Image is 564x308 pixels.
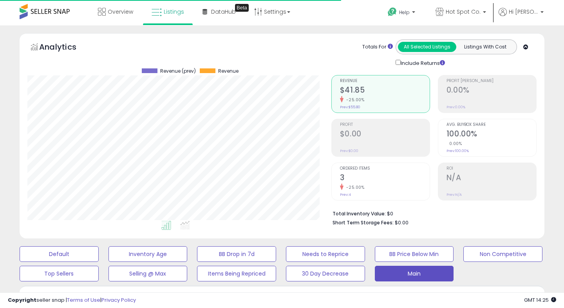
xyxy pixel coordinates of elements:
[39,41,92,54] h5: Analytics
[343,184,365,190] small: -25.00%
[463,246,542,262] button: Non Competitive
[446,123,536,127] span: Avg. Buybox Share
[211,8,236,16] span: DataHub
[164,8,184,16] span: Listings
[235,4,249,12] div: Tooltip anchor
[343,97,365,103] small: -25.00%
[20,246,99,262] button: Default
[108,246,188,262] button: Inventory Age
[499,8,544,25] a: Hi [PERSON_NAME]
[457,292,545,299] p: Listing States:
[446,129,536,140] h2: 100.00%
[375,266,454,281] button: Main
[160,68,196,74] span: Revenue (prev)
[8,297,136,304] div: seller snap | |
[340,86,430,96] h2: $41.85
[67,296,100,304] a: Terms of Use
[340,167,430,171] span: Ordered Items
[390,58,454,67] div: Include Returns
[8,296,36,304] strong: Copyright
[218,68,239,74] span: Revenue
[340,123,430,127] span: Profit
[197,266,276,281] button: Items Being Repriced
[446,8,481,16] span: Hot Spot Co.
[446,167,536,171] span: ROI
[387,7,397,17] i: Get Help
[375,246,454,262] button: BB Price Below Min
[446,192,462,197] small: Prev: N/A
[395,219,409,226] span: $0.00
[340,173,430,184] h2: 3
[340,129,430,140] h2: $0.00
[108,266,188,281] button: Selling @ Max
[108,8,133,16] span: Overview
[333,208,531,218] li: $0
[381,1,423,25] a: Help
[446,141,462,147] small: 0.00%
[446,105,465,109] small: Prev: 0.00%
[333,219,394,226] b: Short Term Storage Fees:
[446,149,469,153] small: Prev: 100.00%
[340,149,358,153] small: Prev: $0.00
[456,42,514,52] button: Listings With Cost
[446,173,536,184] h2: N/A
[286,246,365,262] button: Needs to Reprice
[340,105,360,109] small: Prev: $55.80
[399,9,410,16] span: Help
[340,79,430,83] span: Revenue
[101,296,136,304] a: Privacy Policy
[446,79,536,83] span: Profit [PERSON_NAME]
[20,266,99,281] button: Top Sellers
[286,266,365,281] button: 30 Day Decrease
[524,296,556,304] span: 2025-09-15 14:25 GMT
[446,86,536,96] h2: 0.00%
[197,246,276,262] button: BB Drop in 7d
[398,42,456,52] button: All Selected Listings
[333,210,386,217] b: Total Inventory Value:
[340,192,351,197] small: Prev: 4
[509,8,538,16] span: Hi [PERSON_NAME]
[362,43,393,51] div: Totals For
